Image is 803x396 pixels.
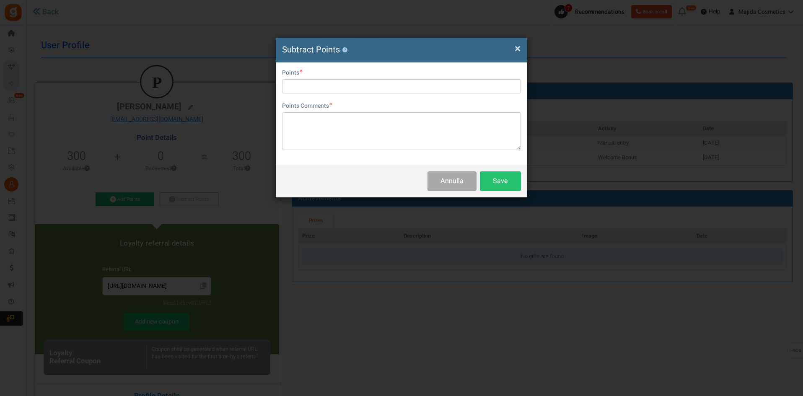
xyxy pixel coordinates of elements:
[282,102,332,110] label: Points Comments
[515,41,521,57] span: ×
[282,69,303,77] label: Points
[282,44,521,56] h4: Subtract Points
[427,171,477,191] button: Annulla
[342,47,347,53] button: ?
[480,171,521,191] button: Save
